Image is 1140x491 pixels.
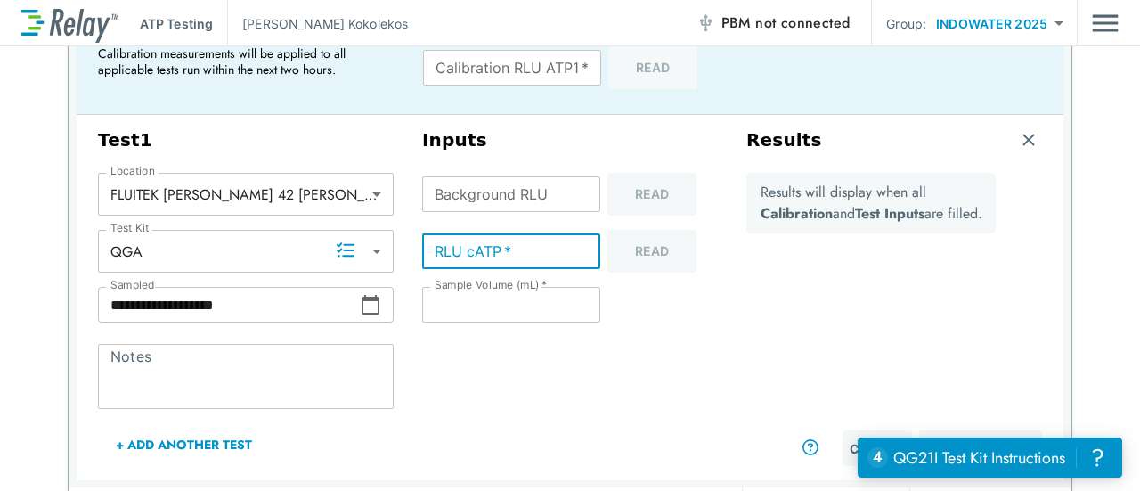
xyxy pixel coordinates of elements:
label: Sampled [110,279,155,291]
img: Remove [1020,131,1038,149]
button: Cancel [843,430,912,466]
label: Sample Volume (mL) [435,279,547,291]
h3: Test 1 [98,129,394,151]
button: Main menu [1092,6,1119,40]
input: Choose date, selected date is Sep 16, 2025 [98,287,360,323]
button: PBM not connected [689,5,858,41]
h3: Inputs [422,129,718,151]
p: [PERSON_NAME] Kokolekos [242,14,408,33]
label: Test Kit [110,222,150,234]
b: Test Inputs [855,203,924,224]
img: LuminUltra Relay [21,4,118,43]
h3: Results [746,129,822,151]
label: Location [110,165,155,177]
div: QGA [98,233,394,269]
span: PBM [721,11,851,36]
button: + Add Another Test [98,423,270,466]
img: Drawer Icon [1092,6,1119,40]
img: Offline Icon [696,14,714,32]
b: Calibration [761,203,833,224]
div: FLUITEK [PERSON_NAME] 42 [PERSON_NAME] C3 [98,176,394,212]
span: not connected [755,12,850,33]
p: Group: [886,14,926,33]
iframe: Resource center [858,438,1122,478]
p: ATP Testing [140,14,213,33]
p: Calibration measurements will be applied to all applicable tests run within the next two hours. [98,45,383,78]
p: Results will display when all and are filled. [761,182,982,225]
